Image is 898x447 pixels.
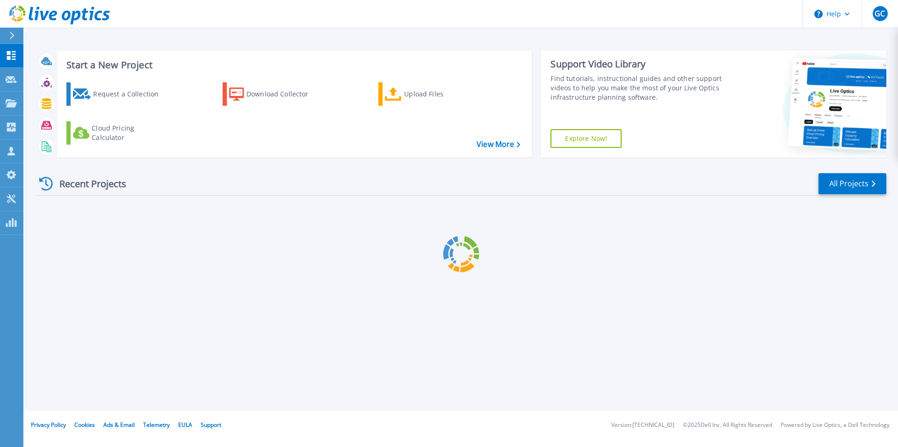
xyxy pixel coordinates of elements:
a: EULA [178,421,192,429]
li: Version: [TECHNICAL_ID] [611,422,674,428]
a: Request a Collection [66,82,171,106]
a: Ads & Email [103,421,135,429]
a: Upload Files [378,82,483,106]
a: Support [201,421,221,429]
a: View More [477,140,520,149]
a: All Projects [818,173,886,194]
div: Find tutorials, instructional guides and other support videos to help you make the most of your L... [550,74,726,102]
a: Telemetry [143,421,170,429]
div: Upload Files [404,85,479,103]
div: Request a Collection [93,85,168,103]
a: Cookies [74,421,95,429]
a: Cloud Pricing Calculator [66,121,171,145]
span: GC [875,10,885,17]
li: © 2025 Dell Inc. All Rights Reserved [683,422,772,428]
li: Powered by Live Optics, a Dell Technology [781,422,890,428]
a: Explore Now! [550,129,622,148]
h3: Start a New Project [66,60,520,70]
div: Download Collector [246,85,321,103]
div: Support Video Library [550,58,726,70]
div: Cloud Pricing Calculator [92,124,167,142]
div: Recent Projects [36,172,139,195]
a: Privacy Policy [31,421,66,429]
a: Download Collector [223,82,327,106]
